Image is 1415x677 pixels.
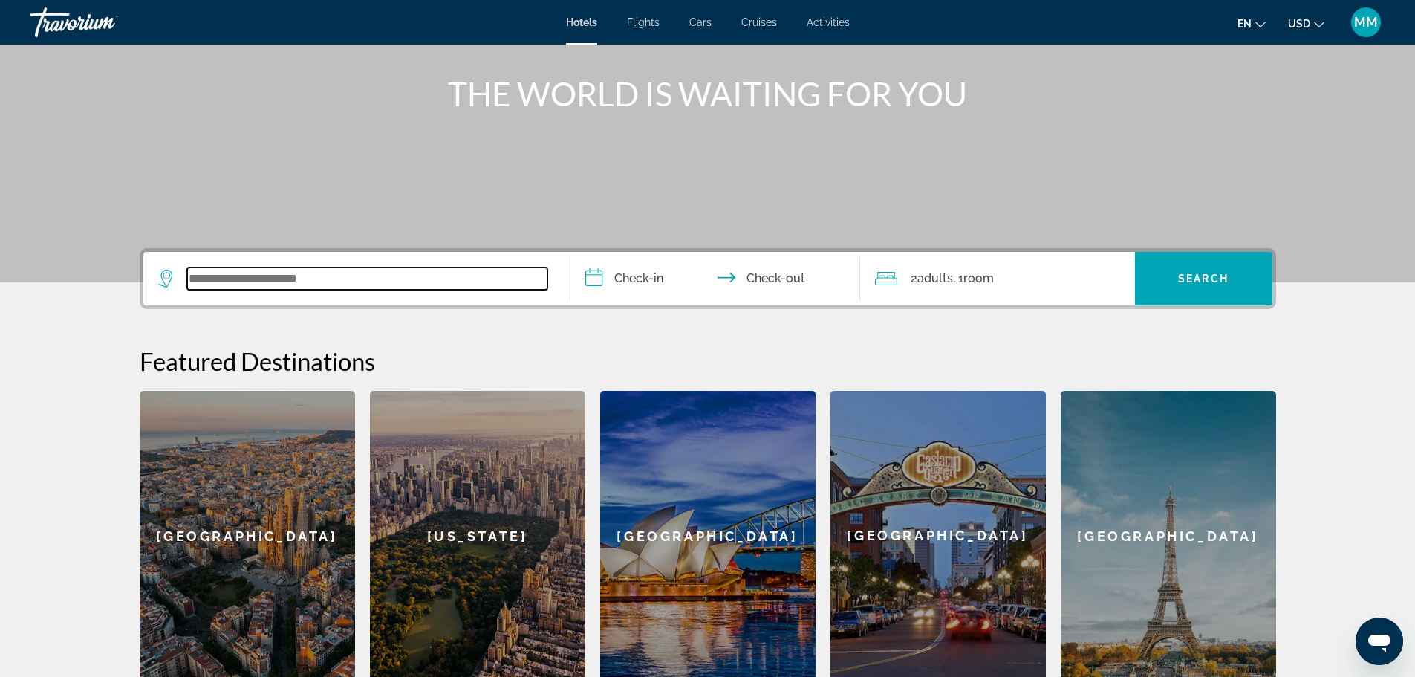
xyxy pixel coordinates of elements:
[570,252,860,305] button: Check in and out dates
[689,16,712,28] a: Cars
[963,271,994,285] span: Room
[1135,252,1272,305] button: Search
[953,268,994,289] span: , 1
[807,16,850,28] a: Activities
[1178,273,1229,285] span: Search
[429,74,986,113] h1: THE WORLD IS WAITING FOR YOU
[1237,18,1252,30] span: en
[911,268,953,289] span: 2
[917,271,953,285] span: Adults
[30,3,178,42] a: Travorium
[1288,13,1324,34] button: Change currency
[860,252,1135,305] button: Travelers: 2 adults, 0 children
[1354,15,1378,30] span: MM
[1288,18,1310,30] span: USD
[1347,7,1385,38] button: User Menu
[1356,618,1403,665] iframe: Кнопка запуска окна обмена сообщениями
[566,16,597,28] a: Hotels
[1237,13,1266,34] button: Change language
[627,16,660,28] a: Flights
[741,16,777,28] a: Cruises
[140,346,1276,376] h2: Featured Destinations
[143,252,1272,305] div: Search widget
